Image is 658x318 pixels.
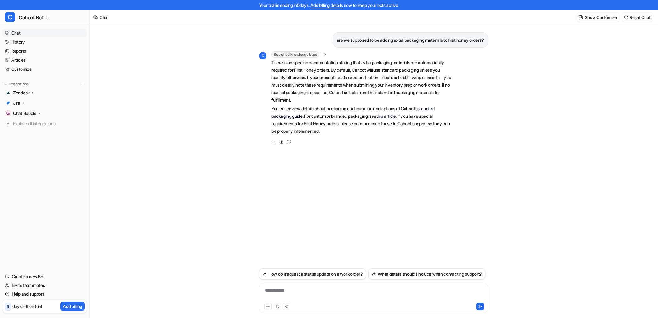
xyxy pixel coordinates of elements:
[271,51,319,58] span: Searched knowledge base
[337,36,484,44] p: are we supposed to be adding extra packaging materials to first honey orders?
[577,13,619,22] button: Show Customize
[2,38,87,46] a: History
[2,47,87,55] a: Reports
[310,2,343,8] a: Add billing details
[2,290,87,298] a: Help and support
[7,304,9,310] p: 5
[271,106,435,119] a: standard packaging guide
[5,121,11,127] img: explore all integrations
[2,119,87,128] a: Explore all integrations
[579,15,583,20] img: customize
[13,90,30,96] p: Zendesk
[2,65,87,74] a: Customize
[2,29,87,37] a: Chat
[2,81,30,87] button: Integrations
[2,272,87,281] a: Create a new Bot
[6,112,10,115] img: Chat Bubble
[100,14,109,21] div: Chat
[12,303,42,310] p: days left on trial
[63,303,82,310] p: Add billing
[5,12,15,22] span: C
[376,113,396,119] a: this article
[6,101,10,105] img: Jira
[60,302,85,311] button: Add billing
[13,110,36,116] p: Chat Bubble
[585,14,617,21] p: Show Customize
[271,59,453,104] p: There is no specific documentation stating that extra packaging materials are automatically requi...
[622,13,653,22] button: Reset Chat
[13,119,84,129] span: Explore all integrations
[6,91,10,95] img: Zendesk
[271,105,453,135] p: You can review details about packaging configuration and options at Cahoot’s . For custom or bran...
[79,82,83,86] img: menu_add.svg
[259,52,266,59] span: C
[624,15,628,20] img: reset
[4,82,8,86] img: expand menu
[2,56,87,64] a: Articles
[19,13,43,22] span: Cahoot Bot
[368,268,485,279] button: What details should I include when contacting support?
[9,82,29,87] p: Integrations
[259,268,366,279] button: How do I request a status update on a work order?
[2,281,87,290] a: Invite teammates
[13,100,20,106] p: Jira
